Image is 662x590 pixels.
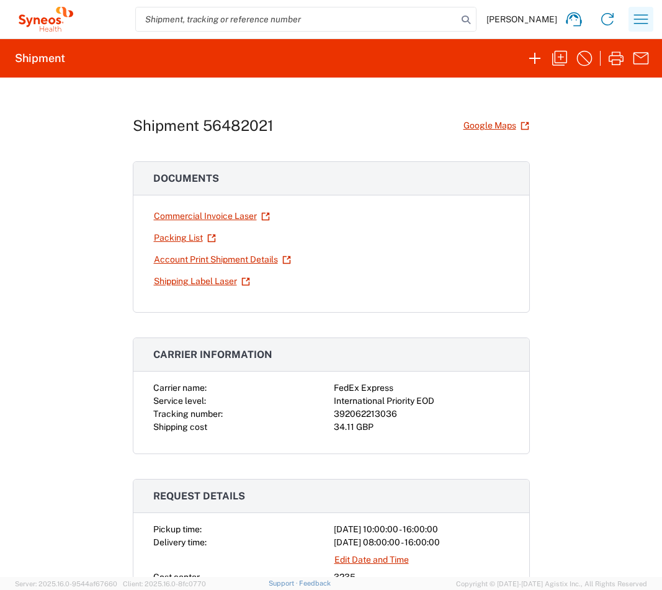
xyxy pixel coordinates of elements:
[153,227,217,249] a: Packing List
[334,536,509,549] div: [DATE] 08:00:00 - 16:00:00
[153,409,223,419] span: Tracking number:
[334,421,509,434] div: 34.11 GBP
[456,578,647,589] span: Copyright © [DATE]-[DATE] Agistix Inc., All Rights Reserved
[334,549,409,571] a: Edit Date and Time
[136,7,457,31] input: Shipment, tracking or reference number
[153,349,272,360] span: Carrier information
[153,205,271,227] a: Commercial Invoice Laser
[153,572,200,582] span: Cost center
[334,408,509,421] div: 392062213036
[15,580,117,588] span: Server: 2025.16.0-9544af67660
[153,422,207,432] span: Shipping cost
[269,579,300,587] a: Support
[463,115,530,136] a: Google Maps
[334,395,509,408] div: International Priority EOD
[334,523,509,536] div: [DATE] 10:00:00 - 16:00:00
[123,580,206,588] span: Client: 2025.16.0-8fc0770
[299,579,331,587] a: Feedback
[486,14,557,25] span: [PERSON_NAME]
[153,383,207,393] span: Carrier name:
[153,537,207,547] span: Delivery time:
[153,249,292,270] a: Account Print Shipment Details
[153,270,251,292] a: Shipping Label Laser
[153,396,206,406] span: Service level:
[15,51,65,66] h2: Shipment
[334,571,509,584] div: 3235
[334,382,509,395] div: FedEx Express
[153,490,245,502] span: Request details
[153,172,219,184] span: Documents
[153,524,202,534] span: Pickup time:
[133,117,274,135] h1: Shipment 56482021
